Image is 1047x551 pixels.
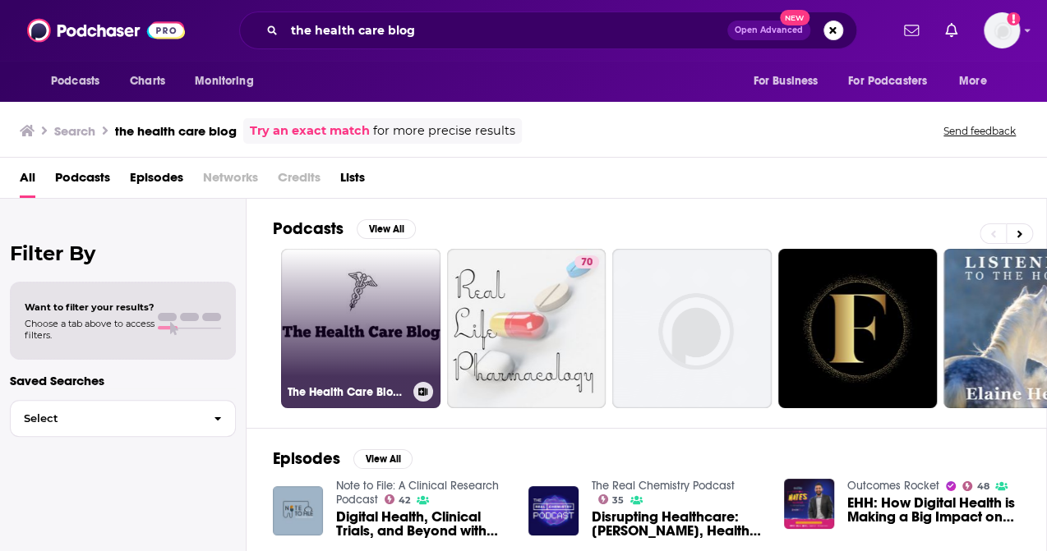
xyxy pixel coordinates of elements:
[336,510,509,538] span: Digital Health, Clinical Trials, and Beyond with [PERSON_NAME] - The Health Care Blog
[784,479,834,529] img: EHH: How Digital Health is Making a Big Impact on Healthcare with Matthew Holt, Founder of The He...
[735,26,803,34] span: Open Advanced
[273,218,344,239] h2: Podcasts
[273,486,323,536] img: Digital Health, Clinical Trials, and Beyond with Matthew Holt - The Health Care Blog
[399,497,410,504] span: 42
[837,66,951,97] button: open menu
[847,479,939,493] a: Outcomes Rocket
[273,448,340,469] h2: Episodes
[592,510,764,538] span: Disrupting Healthcare: [PERSON_NAME], Health 2.0, [DOMAIN_NAME], and The Health Care Blog
[115,123,237,139] h3: the health care blog
[336,510,509,538] a: Digital Health, Clinical Trials, and Beyond with Matthew Holt - The Health Care Blog
[284,17,727,44] input: Search podcasts, credits, & more...
[592,479,735,493] a: The Real Chemistry Podcast
[741,66,838,97] button: open menu
[574,255,599,269] a: 70
[10,373,236,388] p: Saved Searches
[195,70,253,93] span: Monitoring
[598,494,625,504] a: 35
[848,70,927,93] span: For Podcasters
[281,249,440,408] a: The Health Care Blog's Podcasts
[962,481,989,491] a: 48
[976,483,989,490] span: 48
[357,219,416,239] button: View All
[385,494,411,504] a: 42
[278,164,321,198] span: Credits
[239,11,857,49] div: Search podcasts, credits, & more...
[727,21,810,40] button: Open AdvancedNew
[847,496,1020,524] a: EHH: How Digital Health is Making a Big Impact on Healthcare with Matthew Holt, Founder of The He...
[984,12,1020,48] span: Logged in as Trent121
[373,122,515,140] span: for more precise results
[130,164,183,198] a: Episodes
[203,164,258,198] span: Networks
[1007,12,1020,25] svg: Add a profile image
[51,70,99,93] span: Podcasts
[39,66,121,97] button: open menu
[25,301,155,313] span: Want to filter your results?
[340,164,365,198] a: Lists
[250,122,370,140] a: Try an exact match
[984,12,1020,48] button: Show profile menu
[939,124,1021,138] button: Send feedback
[273,448,413,469] a: EpisodesView All
[897,16,925,44] a: Show notifications dropdown
[10,241,236,265] h2: Filter By
[55,164,110,198] a: Podcasts
[847,496,1020,524] span: EHH: How Digital Health is Making a Big Impact on Healthcare with [PERSON_NAME], Founder of The H...
[288,385,407,399] h3: The Health Care Blog's Podcasts
[25,318,155,341] span: Choose a tab above to access filters.
[984,12,1020,48] img: User Profile
[447,249,607,408] a: 70
[119,66,175,97] a: Charts
[11,413,201,424] span: Select
[130,70,165,93] span: Charts
[54,123,95,139] h3: Search
[939,16,964,44] a: Show notifications dropdown
[20,164,35,198] a: All
[753,70,818,93] span: For Business
[10,400,236,437] button: Select
[612,497,624,504] span: 35
[336,479,499,507] a: Note to File: A Clinical Research Podcast
[528,486,579,536] img: Disrupting Healthcare: Matthew Holt, Health 2.0, SMACK.Health, and The Health Care Blog
[273,218,416,239] a: PodcastsView All
[948,66,1008,97] button: open menu
[353,449,413,469] button: View All
[581,255,593,271] span: 70
[183,66,274,97] button: open menu
[27,15,185,46] img: Podchaser - Follow, Share and Rate Podcasts
[592,510,764,538] a: Disrupting Healthcare: Matthew Holt, Health 2.0, SMACK.Health, and The Health Care Blog
[780,10,809,25] span: New
[959,70,987,93] span: More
